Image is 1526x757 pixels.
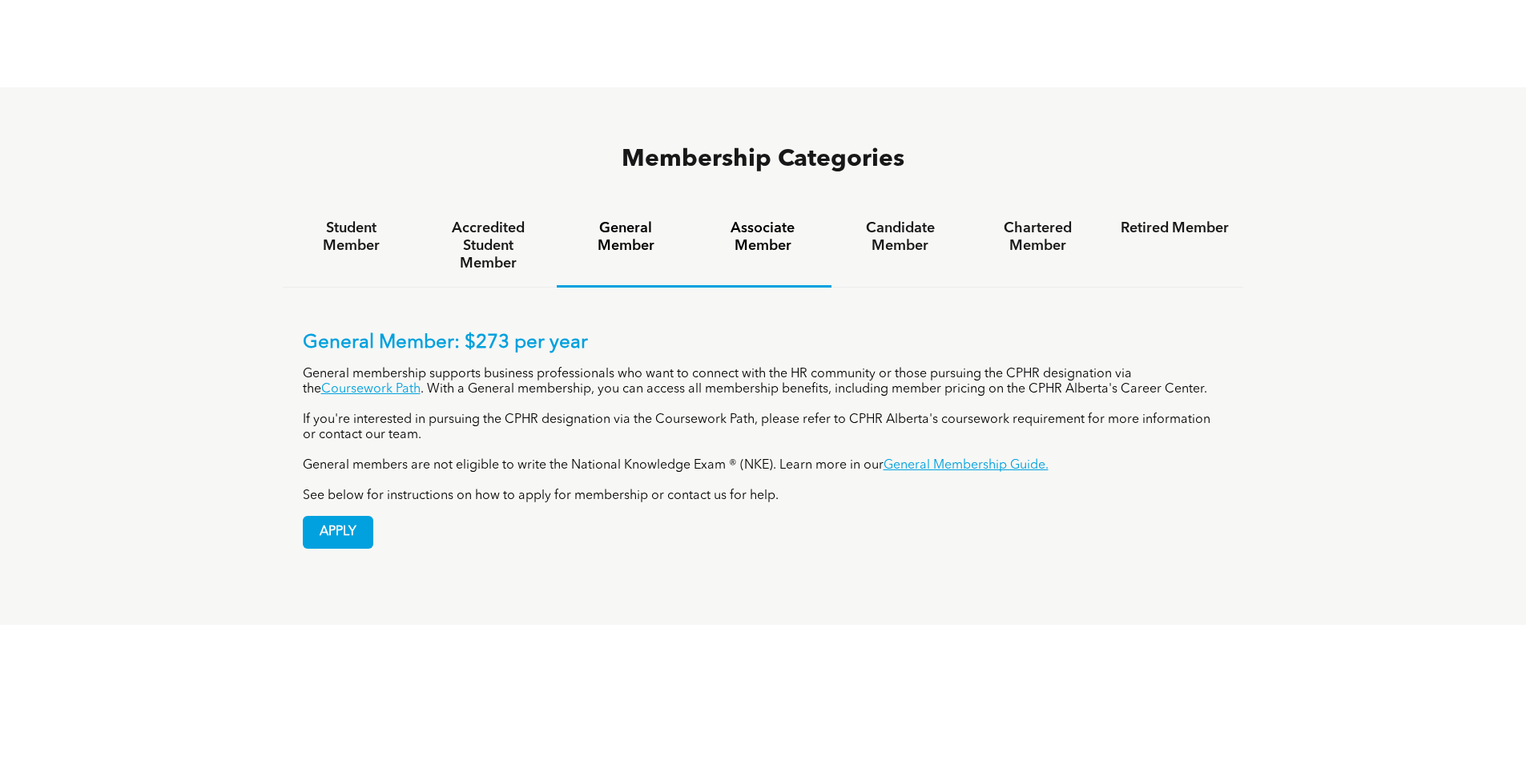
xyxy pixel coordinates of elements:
p: General membership supports business professionals who want to connect with the HR community or t... [303,367,1224,397]
h4: Accredited Student Member [434,219,542,272]
span: APPLY [304,517,372,548]
p: If you're interested in pursuing the CPHR designation via the Coursework Path, please refer to CP... [303,413,1224,443]
a: APPLY [303,516,373,549]
p: See below for instructions on how to apply for membership or contact us for help. [303,489,1224,504]
span: Membership Categories [622,147,904,171]
h4: Retired Member [1121,219,1229,237]
h4: Chartered Member [984,219,1092,255]
h4: Candidate Member [846,219,954,255]
h4: Student Member [297,219,405,255]
h4: General Member [571,219,679,255]
h4: Associate Member [709,219,817,255]
p: General Member: $273 per year [303,332,1224,355]
p: General members are not eligible to write the National Knowledge Exam ® (NKE). Learn more in our [303,458,1224,473]
a: General Membership Guide. [884,459,1049,472]
a: Coursework Path [321,383,421,396]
